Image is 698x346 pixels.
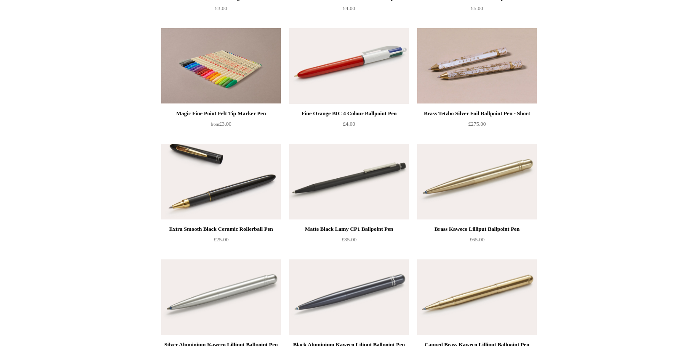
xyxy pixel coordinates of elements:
img: Matte Black Lamy CP1 Ballpoint Pen [289,144,409,219]
a: Brass Kaweco Lilliput Ballpoint Pen £65.00 [417,224,537,259]
a: Magic Fine Point Felt Tip Marker Pen from£3.00 [161,108,281,143]
img: Magic Fine Point Felt Tip Marker Pen [161,28,281,104]
img: Silver Aluminium Kaweco Lilliput Ballpoint Pen [161,259,281,335]
a: Matte Black Lamy CP1 Ballpoint Pen £35.00 [289,224,409,259]
a: Brass Tetzbo Silver Foil Ballpoint Pen - Short Brass Tetzbo Silver Foil Ballpoint Pen - Short [417,28,537,104]
span: £65.00 [469,236,485,243]
div: Extra Smooth Black Ceramic Rollerball Pen [163,224,279,234]
a: Black Aluminium Kaweco Liliput Ballpoint Pen Black Aluminium Kaweco Liliput Ballpoint Pen [289,259,409,335]
span: from [210,122,219,127]
div: Matte Black Lamy CP1 Ballpoint Pen [291,224,407,234]
img: Black Aluminium Kaweco Liliput Ballpoint Pen [289,259,409,335]
div: Fine Orange BIC 4 Colour Ballpoint Pen [291,108,407,119]
a: Brass Tetzbo Silver Foil Ballpoint Pen - Short £275.00 [417,108,537,143]
img: Extra Smooth Black Ceramic Rollerball Pen [161,144,281,219]
span: £5.00 [471,5,483,11]
img: Brass Kaweco Lilliput Ballpoint Pen [417,144,537,219]
img: Fine Orange BIC 4 Colour Ballpoint Pen [289,28,409,104]
a: Extra Smooth Black Ceramic Rollerball Pen Extra Smooth Black Ceramic Rollerball Pen [161,144,281,219]
span: £3.00 [210,121,231,127]
div: Brass Tetzbo Silver Foil Ballpoint Pen - Short [419,108,535,119]
a: Extra Smooth Black Ceramic Rollerball Pen £25.00 [161,224,281,259]
div: Brass Kaweco Lilliput Ballpoint Pen [419,224,535,234]
a: Fine Orange BIC 4 Colour Ballpoint Pen £4.00 [289,108,409,143]
span: £35.00 [341,236,357,243]
span: £3.00 [215,5,227,11]
span: £4.00 [343,5,355,11]
img: Capped Brass Kaweco Lilliput Ballpoint Pen [417,259,537,335]
a: Silver Aluminium Kaweco Lilliput Ballpoint Pen Silver Aluminium Kaweco Lilliput Ballpoint Pen [161,259,281,335]
span: £275.00 [468,121,486,127]
a: Magic Fine Point Felt Tip Marker Pen Magic Fine Point Felt Tip Marker Pen [161,28,281,104]
a: Brass Kaweco Lilliput Ballpoint Pen Brass Kaweco Lilliput Ballpoint Pen [417,144,537,219]
span: £25.00 [213,236,229,243]
div: Magic Fine Point Felt Tip Marker Pen [163,108,279,119]
img: Brass Tetzbo Silver Foil Ballpoint Pen - Short [417,28,537,104]
span: £4.00 [343,121,355,127]
a: Matte Black Lamy CP1 Ballpoint Pen Matte Black Lamy CP1 Ballpoint Pen [289,144,409,219]
a: Fine Orange BIC 4 Colour Ballpoint Pen Fine Orange BIC 4 Colour Ballpoint Pen [289,28,409,104]
a: Capped Brass Kaweco Lilliput Ballpoint Pen Capped Brass Kaweco Lilliput Ballpoint Pen [417,259,537,335]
